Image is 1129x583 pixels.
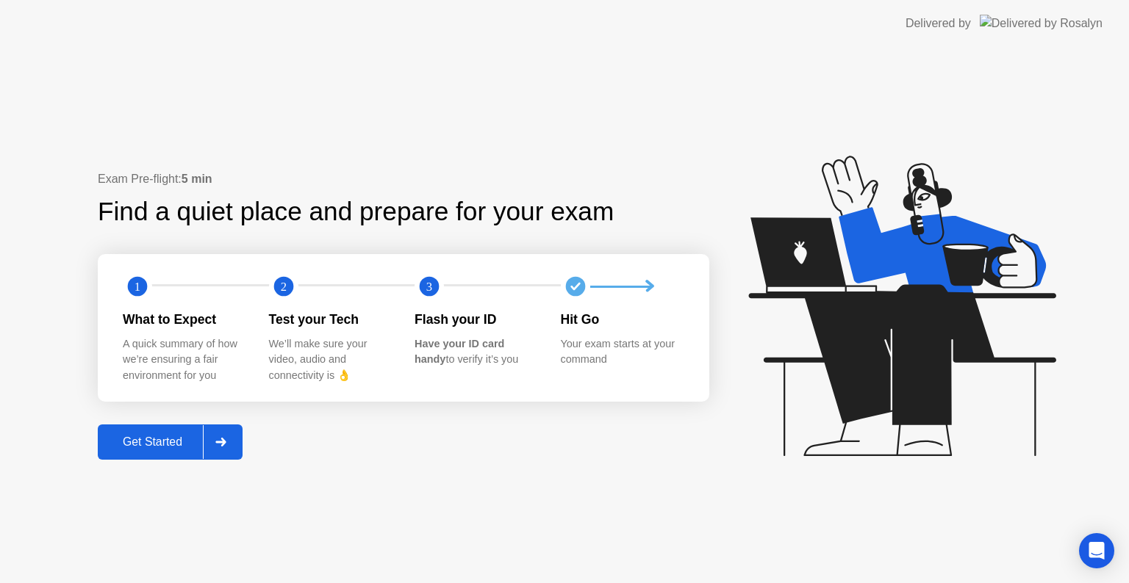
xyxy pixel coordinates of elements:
div: A quick summary of how we’re ensuring a fair environment for you [123,336,245,384]
div: We’ll make sure your video, audio and connectivity is 👌 [269,336,392,384]
div: Flash your ID [415,310,537,329]
b: Have your ID card handy [415,338,504,366]
b: 5 min [182,173,212,185]
div: Exam Pre-flight: [98,170,709,188]
img: Delivered by Rosalyn [980,15,1103,32]
div: to verify it’s you [415,336,537,368]
text: 1 [135,280,140,294]
text: 2 [280,280,286,294]
div: Delivered by [906,15,971,32]
div: Your exam starts at your command [561,336,684,368]
text: 3 [426,280,432,294]
div: Get Started [102,435,203,449]
div: What to Expect [123,310,245,329]
div: Test your Tech [269,310,392,329]
div: Find a quiet place and prepare for your exam [98,192,616,231]
div: Hit Go [561,310,684,329]
div: Open Intercom Messenger [1079,533,1114,568]
button: Get Started [98,424,243,460]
